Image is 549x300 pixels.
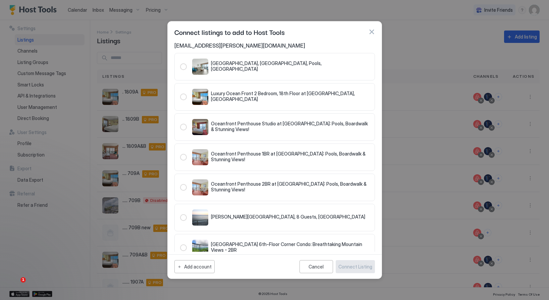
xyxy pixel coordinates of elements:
div: 321.3545464.4118610 [180,179,369,195]
button: Connect Listing [336,260,375,273]
span: [EMAIL_ADDRESS][PERSON_NAME][DOMAIN_NAME] [174,42,375,49]
div: 321.1700378.2261860 [180,240,369,256]
iframe: Intercom notifications message [5,235,139,282]
div: Add account [184,263,212,270]
div: 321.4668904.5243071 [180,59,369,75]
div: 321.3545525.4118671 [180,119,369,135]
span: Oceanfront Penthouse Studio at [GEOGRAPHIC_DATA]: Pools, Boardwalk & Stunning Views! [211,121,369,132]
span: Connect listings to add to Host Tools [174,27,285,37]
span: [GEOGRAPHIC_DATA], [GEOGRAPHIC_DATA], Pools, [GEOGRAPHIC_DATA] [211,60,369,72]
div: RadioGroup [180,119,369,135]
button: Add account [174,260,215,273]
div: listing image [192,240,208,256]
div: 321.3545493.4118639 [180,149,369,165]
div: Connect Listing [338,263,372,270]
div: 321.3431667.4004795 [180,209,369,226]
div: RadioGroup [180,240,369,256]
button: Cancel [299,260,333,273]
div: RadioGroup [180,149,369,165]
span: 1 [20,277,26,283]
div: listing image [192,209,208,226]
div: RadioGroup [180,59,369,75]
div: RadioGroup [180,89,369,105]
span: Oceanfront Penthouse 1BR at [GEOGRAPHIC_DATA]: Pools, Boardwalk & Stunning Views! [211,151,369,163]
div: listing image [192,119,208,135]
span: [PERSON_NAME][GEOGRAPHIC_DATA], 8 Guests, [GEOGRAPHIC_DATA] [211,214,365,220]
div: listing image [192,59,208,75]
div: Cancel [309,264,324,269]
span: Oceanfront Penthouse 2BR at [GEOGRAPHIC_DATA]: Pools, Boardwalk & Stunning Views! [211,181,369,193]
span: Luxury Ocean Front 2 Bedroom, 18th Floor at [GEOGRAPHIC_DATA], [GEOGRAPHIC_DATA] [211,91,369,102]
div: RadioGroup [180,179,369,195]
div: listing image [192,89,208,105]
iframe: Intercom live chat [7,277,23,293]
div: listing image [192,149,208,165]
div: listing image [192,179,208,195]
span: [GEOGRAPHIC_DATA] 6th-Floor Corner Condo: Breathtaking Mountain Views - 2BR [211,241,369,253]
div: 321.2090941.2655474 [180,89,369,105]
div: RadioGroup [180,209,369,226]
